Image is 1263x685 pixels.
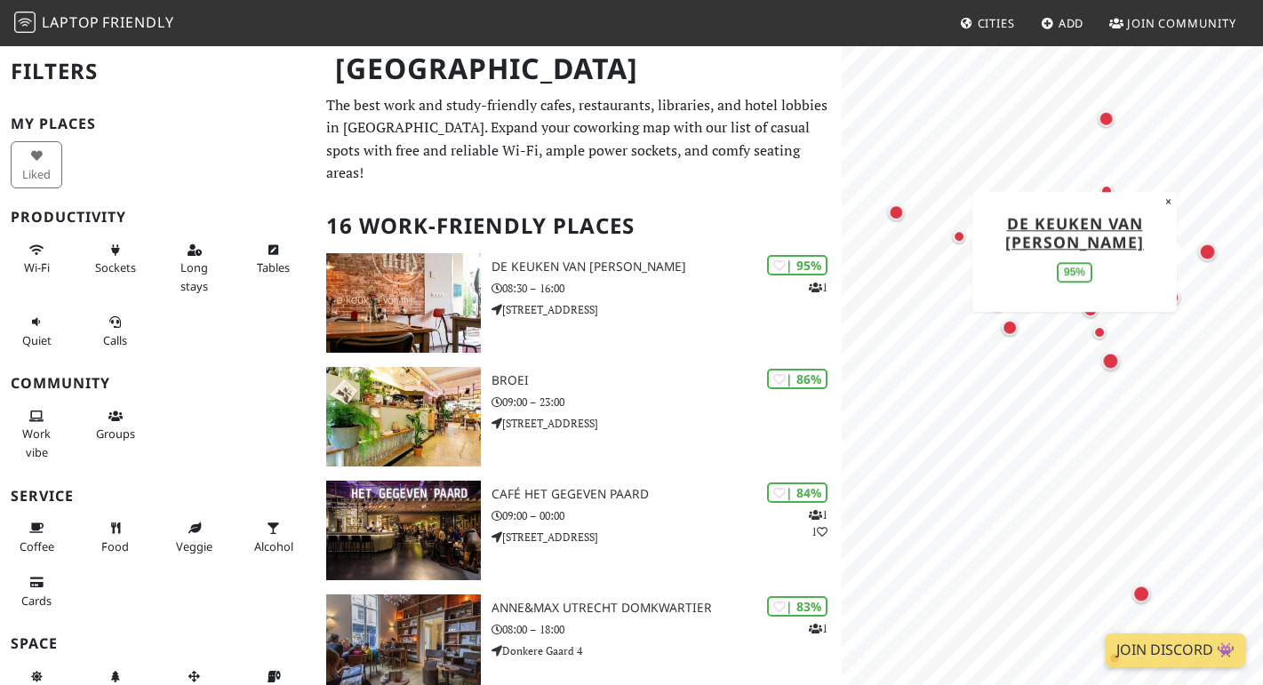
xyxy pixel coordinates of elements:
div: Map marker [1099,348,1123,373]
span: Cities [978,15,1015,31]
div: 95% [1057,262,1092,283]
img: LaptopFriendly [14,12,36,33]
button: Food [90,514,141,561]
button: Calls [90,307,141,354]
button: Alcohol [247,514,299,561]
div: Map marker [999,315,1022,339]
div: Map marker [1129,581,1154,606]
button: Tables [247,235,299,283]
div: Map marker [986,290,1011,315]
span: Quiet [22,332,52,348]
div: Map marker [948,226,970,247]
div: Map marker [1105,648,1126,669]
p: 1 [809,620,827,637]
div: Map marker [1195,239,1220,264]
button: Sockets [90,235,141,283]
a: Cities [953,7,1022,39]
div: | 84% [767,482,827,503]
button: Groups [90,402,141,449]
div: Map marker [1079,298,1102,321]
p: 1 1 [809,506,827,540]
div: Map marker [1089,322,1110,343]
span: Stable Wi-Fi [24,259,50,275]
p: Donkere Gaard 4 [492,642,843,659]
h3: Productivity [11,209,305,226]
p: 09:00 – 23:00 [492,394,843,410]
span: Food [101,538,129,554]
h3: BROEI [492,373,843,388]
div: Map marker [1096,180,1117,202]
button: Cards [11,568,62,615]
span: Credit cards [21,593,52,609]
span: Power sockets [95,259,136,275]
span: Work-friendly tables [257,259,290,275]
span: Join Community [1127,15,1236,31]
p: 09:00 – 00:00 [492,507,843,524]
a: De keuken van [PERSON_NAME] [1005,212,1144,252]
img: Café Het Gegeven Paard [326,481,480,580]
p: 08:30 – 16:00 [492,280,843,297]
h2: Filters [11,44,305,99]
h3: De keuken van [PERSON_NAME] [492,259,843,275]
a: Join Discord 👾 [1106,633,1245,667]
div: | 83% [767,596,827,617]
a: BROEI | 86% BROEI 09:00 – 23:00 [STREET_ADDRESS] [316,367,842,466]
button: Work vibe [11,402,62,466]
div: Map marker [1095,107,1118,130]
p: [STREET_ADDRESS] [492,529,843,546]
a: De keuken van Thijs | 95% 1 De keuken van [PERSON_NAME] 08:30 – 16:00 [STREET_ADDRESS] [316,253,842,353]
span: Veggie [176,538,212,554]
h3: Anne&Max Utrecht Domkwartier [492,601,843,616]
h3: Service [11,488,305,505]
img: BROEI [326,367,480,466]
img: De keuken van Thijs [326,253,480,353]
span: Coffee [20,538,54,554]
p: [STREET_ADDRESS] [492,301,843,318]
div: Map marker [885,201,908,224]
button: Close popup [1160,192,1177,211]
span: Long stays [180,259,208,293]
p: 08:00 – 18:00 [492,621,843,638]
span: Friendly [102,12,173,32]
h2: 16 Work-Friendly Places [326,199,831,253]
button: Wi-Fi [11,235,62,283]
div: | 95% [767,255,827,275]
button: Quiet [11,307,62,354]
span: Add [1059,15,1084,31]
h3: Space [11,635,305,652]
button: Long stays [169,235,220,300]
p: The best work and study-friendly cafes, restaurants, libraries, and hotel lobbies in [GEOGRAPHIC_... [326,94,831,185]
h3: Café Het Gegeven Paard [492,487,843,502]
div: | 86% [767,369,827,389]
h1: [GEOGRAPHIC_DATA] [321,44,838,93]
a: Add [1034,7,1091,39]
span: Video/audio calls [103,332,127,348]
h3: My Places [11,115,305,132]
a: Join Community [1102,7,1243,39]
span: Alcohol [254,538,293,554]
button: Coffee [11,514,62,561]
h3: Community [11,375,305,392]
a: Café Het Gegeven Paard | 84% 11 Café Het Gegeven Paard 09:00 – 00:00 [STREET_ADDRESS] [316,481,842,580]
span: Group tables [96,426,135,442]
a: LaptopFriendly LaptopFriendly [14,8,174,39]
span: People working [22,426,51,459]
p: 1 [809,279,827,296]
button: Veggie [169,514,220,561]
p: [STREET_ADDRESS] [492,415,843,432]
span: Laptop [42,12,100,32]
